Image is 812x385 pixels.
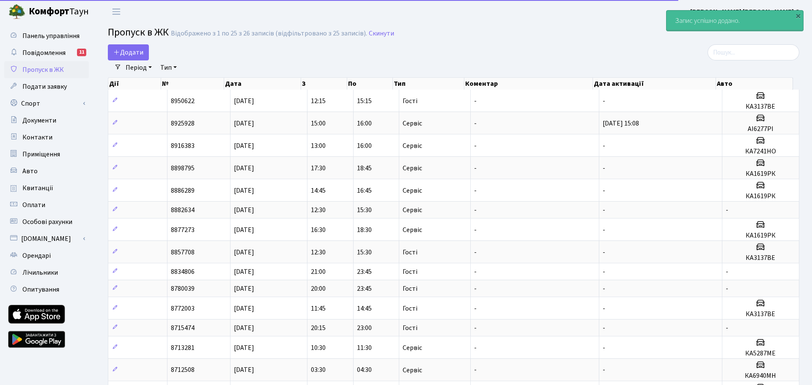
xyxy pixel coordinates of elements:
span: [DATE] [234,366,254,375]
span: [DATE] [234,186,254,195]
span: Пропуск в ЖК [108,25,169,40]
span: Сервіс [403,142,422,149]
span: 10:30 [311,343,326,352]
span: Оплати [22,200,45,210]
span: Документи [22,116,56,125]
span: 16:00 [357,119,372,128]
span: [DATE] [234,304,254,313]
span: - [474,225,477,235]
span: Гості [403,98,417,104]
span: 8882634 [171,205,195,215]
th: Дата [224,78,301,90]
th: № [161,78,224,90]
span: 11:30 [357,343,372,352]
span: 15:30 [357,248,372,257]
span: 8712508 [171,366,195,375]
a: Особові рахунки [4,213,89,230]
span: - [603,164,605,173]
span: - [603,304,605,313]
span: Особові рахунки [22,217,72,227]
span: Додати [113,48,143,57]
th: Дії [108,78,161,90]
span: - [603,284,605,293]
a: Скинути [369,30,394,38]
span: 14:45 [311,186,326,195]
span: - [726,205,728,215]
a: Опитування [4,281,89,298]
span: 04:30 [357,366,372,375]
span: [DATE] [234,323,254,333]
span: 16:45 [357,186,372,195]
span: [DATE] [234,205,254,215]
th: По [347,78,393,90]
span: Опитування [22,285,59,294]
h5: КА5287МЕ [726,350,796,358]
span: Сервіс [403,187,422,194]
span: 8898795 [171,164,195,173]
span: 8916383 [171,141,195,150]
h5: КА3137ВЕ [726,310,796,318]
span: Таун [29,5,89,19]
div: × [794,11,802,20]
span: 12:15 [311,96,326,106]
span: 8877273 [171,225,195,235]
a: Панель управління [4,27,89,44]
span: - [726,323,728,333]
span: Орендарі [22,251,51,260]
h5: КА7241НО [726,147,796,156]
span: 15:30 [357,205,372,215]
span: - [603,205,605,215]
span: - [474,248,477,257]
span: - [474,343,477,352]
span: - [474,323,477,333]
a: Документи [4,112,89,129]
a: [DOMAIN_NAME] [4,230,89,247]
a: [PERSON_NAME] [PERSON_NAME] О. [690,7,802,17]
span: Контакти [22,133,52,142]
span: - [726,267,728,276]
span: 13:00 [311,141,326,150]
th: Авто [716,78,793,90]
span: Пропуск в ЖК [22,65,64,74]
span: 23:45 [357,284,372,293]
span: 18:30 [357,225,372,235]
a: Період [122,60,155,75]
span: - [474,205,477,215]
span: 17:30 [311,164,326,173]
span: Квитанції [22,183,53,193]
th: Тип [393,78,464,90]
span: - [603,248,605,257]
a: Лічильники [4,264,89,281]
a: Оплати [4,197,89,213]
span: Сервіс [403,367,422,374]
span: 15:15 [357,96,372,106]
h5: КА1619РК [726,192,796,200]
span: Сервіс [403,120,422,127]
span: Сервіс [403,165,422,172]
span: [DATE] 15:08 [603,119,639,128]
span: 23:00 [357,323,372,333]
span: Подати заявку [22,82,67,91]
span: - [474,267,477,276]
span: [DATE] [234,248,254,257]
span: Гості [403,325,417,331]
span: Гості [403,268,417,275]
span: Сервіс [403,207,422,213]
a: Приміщення [4,146,89,163]
span: [DATE] [234,141,254,150]
a: Контакти [4,129,89,146]
h5: КА6940МН [726,372,796,380]
a: Квитанції [4,180,89,197]
span: 23:45 [357,267,372,276]
span: - [726,284,728,293]
span: - [474,164,477,173]
span: - [603,343,605,352]
span: - [603,96,605,106]
a: Авто [4,163,89,180]
span: 16:00 [357,141,372,150]
span: 12:30 [311,205,326,215]
span: Гості [403,285,417,292]
span: 18:45 [357,164,372,173]
span: - [603,225,605,235]
h5: КА3137ВЕ [726,254,796,262]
